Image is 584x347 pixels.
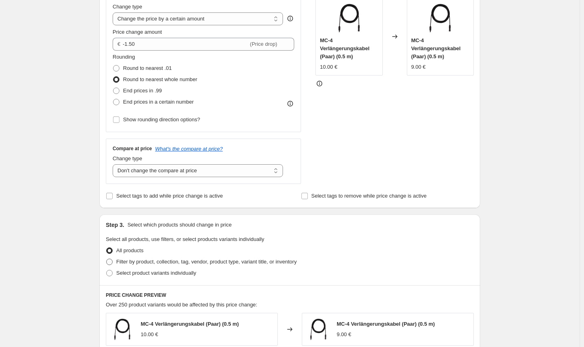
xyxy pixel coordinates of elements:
[123,116,200,122] span: Show rounding direction options?
[286,14,294,22] div: help
[113,155,142,161] span: Change type
[106,302,257,308] span: Over 250 product variants would be affected by this price change:
[116,270,196,276] span: Select product variants individually
[106,292,474,298] h6: PRICE CHANGE PREVIEW
[123,99,194,105] span: End prices in a certain number
[141,321,239,327] span: MC-4 Verlängerungskabel (Paar) (0.5 m)
[113,145,152,152] h3: Compare at price
[106,221,124,229] h2: Step 3.
[411,63,426,71] div: 9.00 €
[320,63,337,71] div: 10.00 €
[113,29,162,35] span: Price change amount
[116,193,223,199] span: Select tags to add while price change is active
[337,331,351,339] div: 9.00 €
[116,247,143,253] span: All products
[116,259,297,265] span: Filter by product, collection, tag, vendor, product type, variant title, or inventory
[123,88,162,94] span: End prices in .99
[113,54,135,60] span: Rounding
[311,193,427,199] span: Select tags to remove while price change is active
[306,317,330,341] img: kabel.3_1_80x.webp
[106,236,264,242] span: Select all products, use filters, or select products variants individually
[127,221,232,229] p: Select which products should change in price
[333,2,365,34] img: kabel.3_1_80x.webp
[123,76,197,82] span: Round to nearest whole number
[113,4,142,10] span: Change type
[424,2,456,34] img: kabel.3_1_80x.webp
[123,65,172,71] span: Round to nearest .01
[110,317,134,341] img: kabel.3_1_80x.webp
[411,37,461,59] span: MC-4 Verlängerungskabel (Paar) (0.5 m)
[320,37,370,59] span: MC-4 Verlängerungskabel (Paar) (0.5 m)
[117,41,120,47] span: €
[337,321,435,327] span: MC-4 Verlängerungskabel (Paar) (0.5 m)
[250,41,277,47] span: (Price drop)
[155,146,223,152] button: What's the compare at price?
[123,38,248,51] input: -10.00
[141,331,158,339] div: 10.00 €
